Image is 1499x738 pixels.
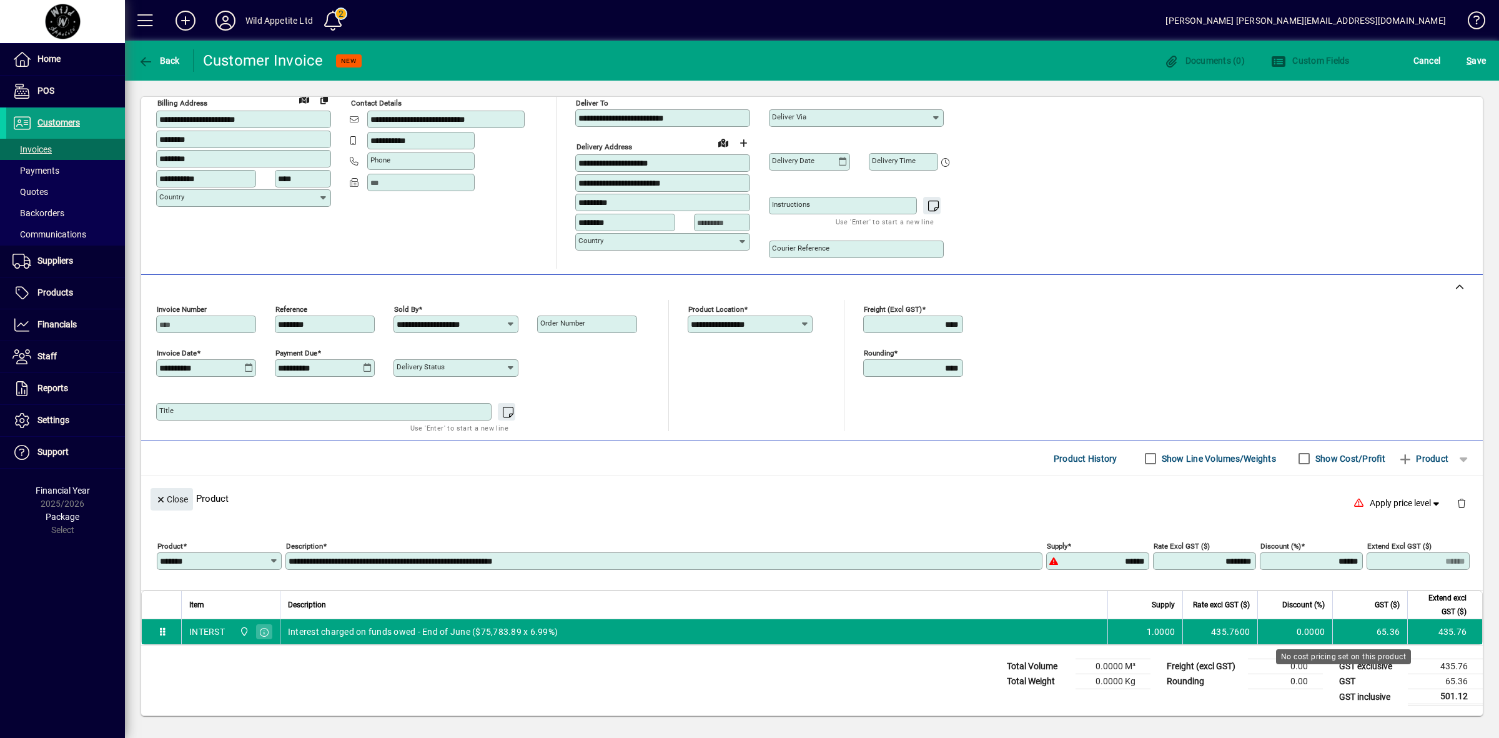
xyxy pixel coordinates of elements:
[157,349,197,357] mat-label: Invoice date
[872,156,916,165] mat-label: Delivery time
[1276,649,1411,664] div: No cost pricing set on this product
[159,406,174,415] mat-label: Title
[236,625,250,639] span: Wild Appetite Ltd
[1458,2,1483,43] a: Knowledge Base
[864,305,922,314] mat-label: Freight (excl GST)
[12,229,86,239] span: Communications
[288,626,558,638] span: Interest charged on funds owed - End of June ($75,783.89 x 6.99%)
[1159,452,1276,465] label: Show Line Volumes/Weights
[1193,598,1250,612] span: Rate excl GST ($)
[1190,626,1250,638] div: 435.7600
[37,54,61,64] span: Home
[141,476,1483,521] div: Product
[1154,542,1210,551] mat-label: Rate excl GST ($)
[6,405,125,436] a: Settings
[286,542,323,551] mat-label: Description
[157,542,183,551] mat-label: Product
[1375,598,1400,612] span: GST ($)
[772,200,810,209] mat-label: Instructions
[156,489,188,510] span: Close
[6,437,125,468] a: Support
[1467,51,1486,71] span: ave
[1054,449,1117,469] span: Product History
[1160,49,1248,72] button: Documents (0)
[151,488,193,511] button: Close
[540,319,585,327] mat-label: Order number
[1333,689,1408,705] td: GST inclusive
[1165,11,1446,31] div: [PERSON_NAME] [PERSON_NAME][EMAIL_ADDRESS][DOMAIN_NAME]
[36,486,90,496] span: Financial Year
[1260,542,1301,551] mat-label: Discount (%)
[46,512,79,522] span: Package
[864,349,894,357] mat-label: Rounding
[37,447,69,457] span: Support
[394,305,418,314] mat-label: Sold by
[1392,447,1455,470] button: Product
[245,11,313,31] div: Wild Appetite Ltd
[205,9,245,32] button: Profile
[341,57,357,65] span: NEW
[1332,619,1407,644] td: 65.36
[37,117,80,127] span: Customers
[1408,659,1483,674] td: 435.76
[159,192,184,201] mat-label: Country
[1248,659,1323,674] td: 0.00
[1333,659,1408,674] td: GST exclusive
[6,139,125,160] a: Invoices
[166,9,205,32] button: Add
[1268,49,1353,72] button: Custom Fields
[37,256,73,266] span: Suppliers
[6,202,125,224] a: Backorders
[125,49,194,72] app-page-header-button: Back
[1467,56,1472,66] span: S
[733,133,753,153] button: Choose address
[1282,598,1325,612] span: Discount (%)
[1413,51,1441,71] span: Cancel
[314,89,334,109] button: Copy to Delivery address
[12,208,64,218] span: Backorders
[12,144,52,154] span: Invoices
[1313,452,1385,465] label: Show Cost/Profit
[1367,542,1432,551] mat-label: Extend excl GST ($)
[1164,56,1245,66] span: Documents (0)
[576,99,608,107] mat-label: Deliver To
[203,51,324,71] div: Customer Invoice
[1076,674,1150,689] td: 0.0000 Kg
[1271,56,1350,66] span: Custom Fields
[772,156,814,165] mat-label: Delivery date
[1160,659,1248,674] td: Freight (excl GST)
[1049,447,1122,470] button: Product History
[147,493,196,504] app-page-header-button: Close
[37,287,73,297] span: Products
[410,421,508,435] mat-hint: Use 'Enter' to start a new line
[1147,626,1175,638] span: 1.0000
[157,305,207,314] mat-label: Invoice number
[37,415,69,425] span: Settings
[294,89,314,109] a: View on map
[397,362,445,371] mat-label: Delivery status
[189,598,204,612] span: Item
[1248,674,1323,689] td: 0.00
[1047,542,1067,551] mat-label: Supply
[37,383,68,393] span: Reports
[6,373,125,404] a: Reports
[772,244,829,252] mat-label: Courier Reference
[288,598,326,612] span: Description
[1447,488,1477,518] button: Delete
[688,305,744,314] mat-label: Product location
[1365,492,1447,515] button: Apply price level
[1463,49,1489,72] button: Save
[713,132,733,152] a: View on map
[275,305,307,314] mat-label: Reference
[37,86,54,96] span: POS
[12,187,48,197] span: Quotes
[370,156,390,164] mat-label: Phone
[1076,659,1150,674] td: 0.0000 M³
[1408,674,1483,689] td: 65.36
[12,166,59,176] span: Payments
[1407,619,1482,644] td: 435.76
[1410,49,1444,72] button: Cancel
[37,351,57,361] span: Staff
[6,277,125,309] a: Products
[6,246,125,277] a: Suppliers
